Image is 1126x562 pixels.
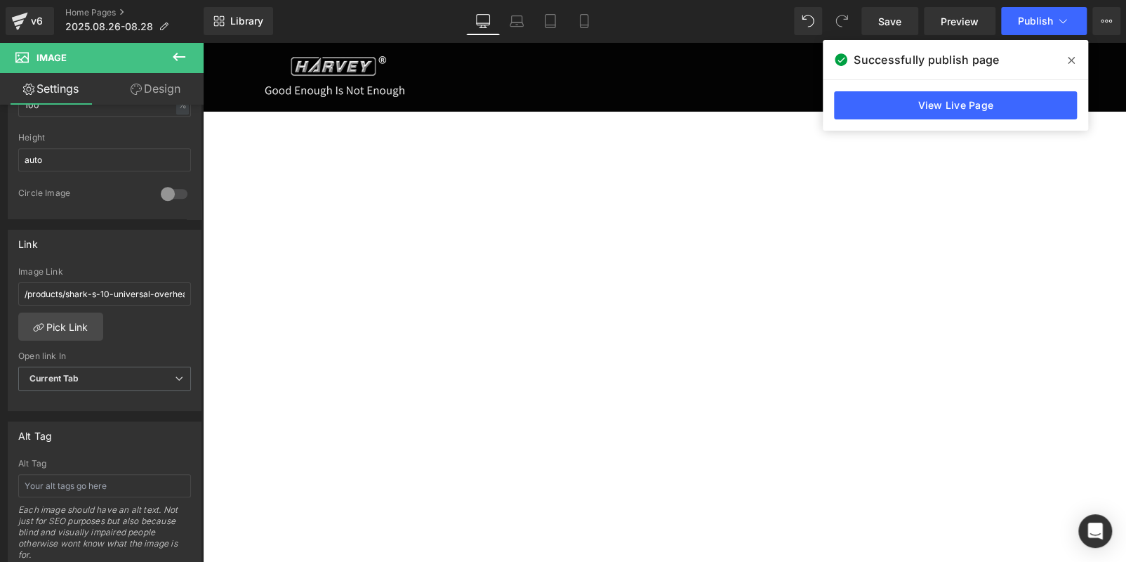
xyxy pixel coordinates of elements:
a: Laptop [500,7,534,35]
a: Desktop [466,7,500,35]
span: 2025.08.26-08.28 [65,21,153,32]
input: https://your-shop.myshopify.com [18,282,191,306]
a: SUPPORT [415,70,499,112]
a: ACCESSORIES [215,70,321,112]
a: View Live Page [834,91,1077,119]
button: Redo [828,7,856,35]
span: Save [878,14,901,29]
a: Design [105,73,206,105]
button: Undo [794,7,822,35]
b: Current Tab [29,373,79,384]
div: Height [18,133,191,143]
span: Preview [941,14,979,29]
div: Image Link [18,267,191,277]
a: ABOUT US [324,70,412,112]
a: Mobile [567,7,601,35]
input: auto [18,93,191,117]
iframe: To enrich screen reader interactions, please activate Accessibility in Grammarly extension settings [203,42,1126,562]
span: Library [230,15,263,27]
a: Home Pages [65,7,204,18]
div: Alt Tag [18,422,52,442]
div: % [176,96,189,115]
div: Circle Image [18,188,147,202]
span: Image [37,52,67,63]
span: Publish [1018,15,1053,27]
input: Your alt tags go here [18,474,191,497]
a: Preview [924,7,995,35]
div: Alt Tag [18,459,191,469]
div: Open Intercom Messenger [1078,514,1112,548]
div: Open link In [18,351,191,361]
a: v6 [6,7,54,35]
div: Link [18,230,38,250]
a: New Library [204,7,273,35]
a: Account [819,70,869,112]
span: Successfully publish page [854,51,999,68]
a: Pick Link [18,313,103,341]
input: auto [18,148,191,171]
button: Publish [1001,7,1087,35]
a: Tablet [534,7,567,35]
button: More [1092,7,1120,35]
div: v6 [28,12,46,30]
